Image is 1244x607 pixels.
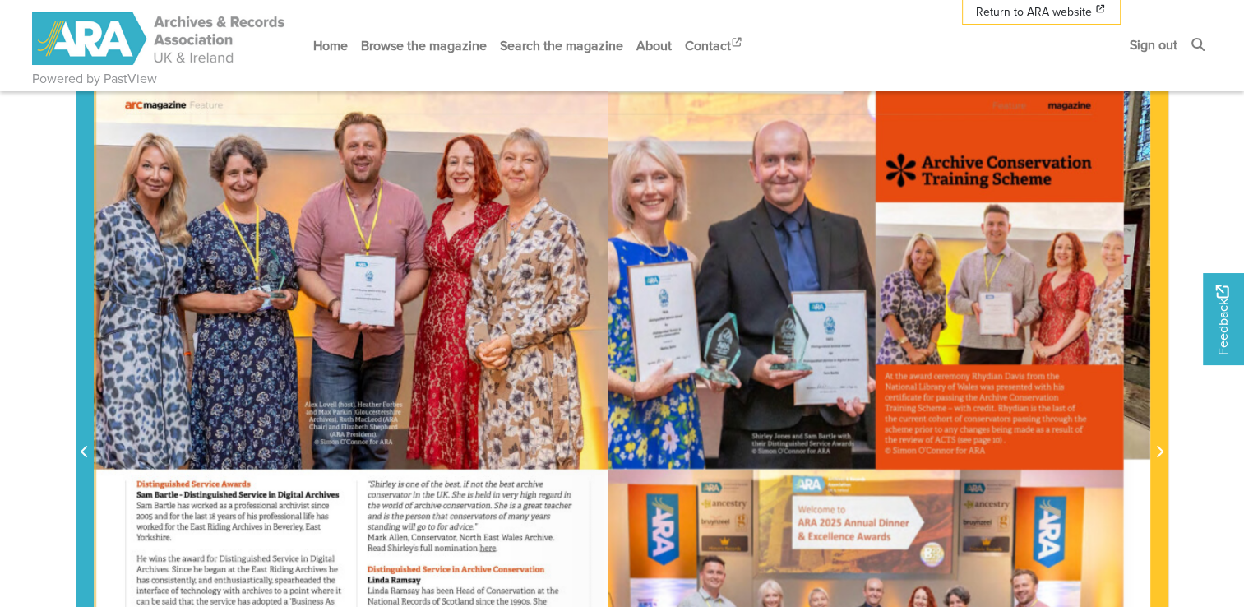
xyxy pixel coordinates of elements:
[1213,285,1232,355] span: Feedback
[630,24,678,67] a: About
[976,3,1092,21] span: Return to ARA website
[32,3,287,75] a: ARA - ARC Magazine | Powered by PastView logo
[32,12,287,65] img: ARA - ARC Magazine | Powered by PastView
[678,24,751,67] a: Contact
[307,24,354,67] a: Home
[1203,273,1244,365] a: Would you like to provide feedback?
[354,24,493,67] a: Browse the magazine
[1123,23,1184,67] a: Sign out
[493,24,630,67] a: Search the magazine
[32,69,157,89] a: Powered by PastView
